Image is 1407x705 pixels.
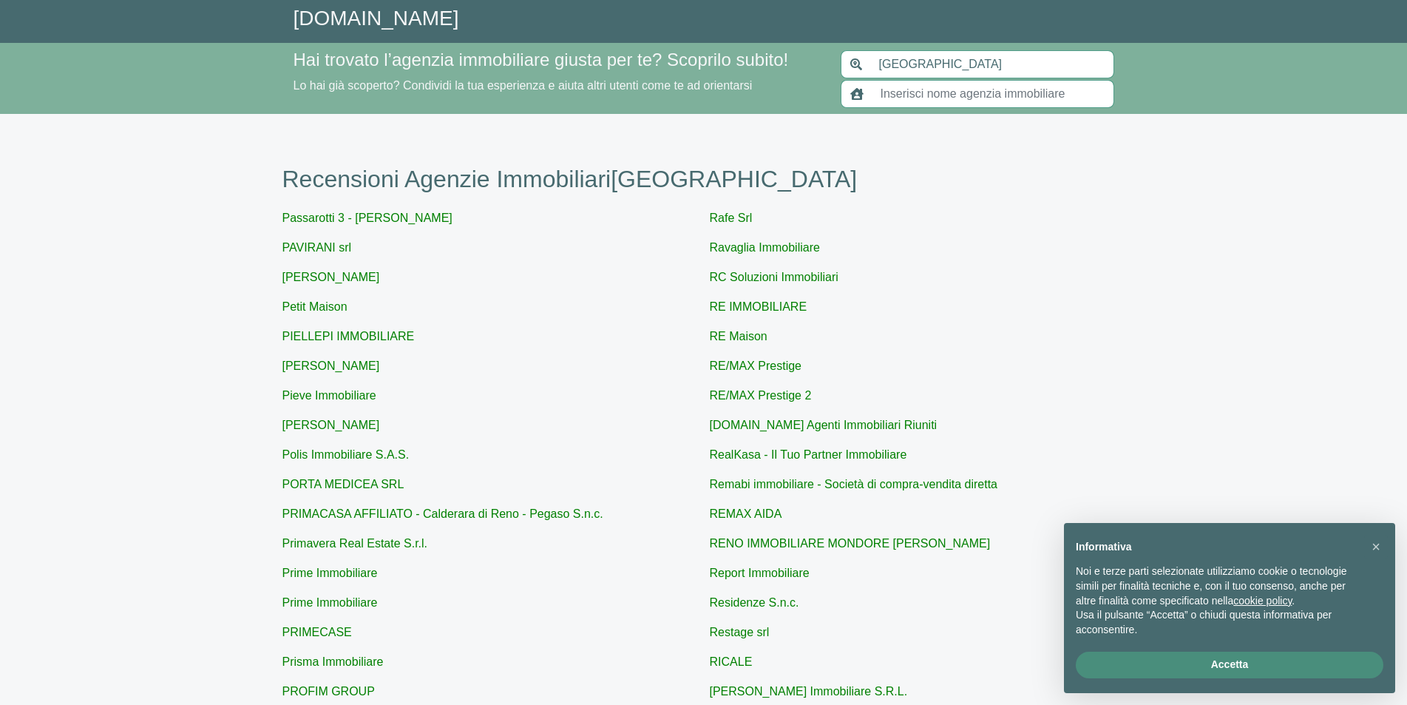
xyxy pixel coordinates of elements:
a: RC Soluzioni Immobiliari [710,271,838,283]
a: RE/MAX Prestige 2 [710,389,812,402]
a: Remabi immobiliare - Società di compra-vendita diretta [710,478,998,490]
a: Prime Immobiliare [282,567,378,579]
a: Passarotti 3 - [PERSON_NAME] [282,212,452,224]
a: Petit Maison [282,300,347,313]
span: × [1372,539,1380,555]
a: Prisma Immobiliare [282,655,384,668]
a: PROFIM GROUP [282,685,375,698]
a: PORTA MEDICEA SRL [282,478,404,490]
a: Rafe Srl [710,212,753,224]
a: Polis Immobiliare S.A.S. [282,448,410,461]
a: PAVIRANI srl [282,241,352,254]
a: PRIMECASE [282,626,352,638]
a: [PERSON_NAME] [282,360,380,372]
a: PRIMACASA AFFILIATO - Calderara di Reno - Pegaso S.n.c. [282,507,603,520]
button: Accetta [1076,652,1383,678]
a: Residenze S.n.c. [710,596,799,609]
a: RE/MAX Prestige [710,360,801,372]
h2: Informativa [1076,541,1360,553]
input: Inserisci area di ricerca (Comune o Provincia) [870,50,1114,78]
a: Ravaglia Immobiliare [710,241,820,254]
a: [DOMAIN_NAME] Agenti Immobiliari Riuniti [710,419,938,431]
a: Report Immobiliare [710,567,810,579]
a: RENO IMMOBILIARE MONDORE [PERSON_NAME] [710,537,991,550]
a: [DOMAIN_NAME] [294,7,459,30]
a: [PERSON_NAME] [282,419,380,431]
input: Inserisci nome agenzia immobiliare [872,80,1114,108]
a: PIELLEPI IMMOBILIARE [282,330,415,343]
button: Chiudi questa informativa [1364,535,1388,559]
a: REMAX AIDA [710,507,782,520]
a: [PERSON_NAME] [282,271,380,283]
a: [PERSON_NAME] Immobiliare S.R.L. [710,685,908,698]
h4: Hai trovato l’agenzia immobiliare giusta per te? Scoprilo subito! [294,50,823,71]
a: cookie policy - il link si apre in una nuova scheda [1233,595,1292,607]
p: Usa il pulsante “Accetta” o chiudi questa informativa per acconsentire. [1076,608,1360,637]
a: RE Maison [710,330,767,343]
a: RealKasa - Il Tuo Partner Immobiliare [710,448,907,461]
p: Noi e terze parti selezionate utilizziamo cookie o tecnologie simili per finalità tecniche e, con... [1076,564,1360,608]
a: RICALE [710,655,753,668]
a: Restage srl [710,626,770,638]
p: Lo hai già scoperto? Condividi la tua esperienza e aiuta altri utenti come te ad orientarsi [294,77,823,95]
a: Prime Immobiliare [282,596,378,609]
h1: Recensioni Agenzie Immobiliari [GEOGRAPHIC_DATA] [282,165,1125,193]
a: Primavera Real Estate S.r.l. [282,537,428,550]
a: RE IMMOBILIARE [710,300,807,313]
a: Pieve Immobiliare [282,389,376,402]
